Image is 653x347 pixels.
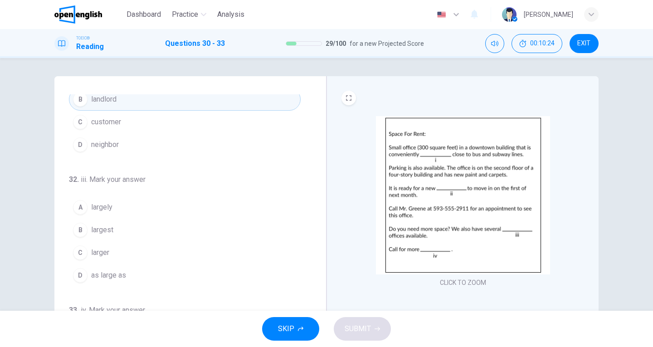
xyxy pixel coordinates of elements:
div: B [73,223,88,237]
div: [PERSON_NAME] [524,9,573,20]
button: EXPAND [341,91,356,105]
div: C [73,115,88,129]
span: for a new Projected Score [350,38,424,49]
span: EXIT [577,40,590,47]
button: CLICK TO ZOOM [436,276,490,289]
div: A [73,200,88,215]
img: Profile picture [502,7,517,22]
span: larger [91,247,109,258]
span: 29 / 100 [326,38,346,49]
button: Analysis [214,6,248,23]
h1: Reading [76,41,104,52]
span: landlord [91,94,117,105]
span: Dashboard [127,9,161,20]
span: SKIP [278,323,294,335]
span: customer [91,117,121,127]
div: C [73,245,88,260]
div: Hide [512,34,562,53]
button: Clarger [69,241,301,264]
img: undefined [376,116,550,274]
button: 00:10:24 [512,34,562,53]
button: Ccustomer [69,111,301,133]
div: Mute [485,34,504,53]
span: iii. Mark your answer [81,175,146,184]
button: Blargest [69,219,301,241]
span: 00:10:24 [530,40,555,47]
span: 32 . [69,175,79,184]
button: SKIP [262,317,319,341]
button: Dneighbor [69,133,301,156]
button: EXIT [570,34,599,53]
button: Alargely [69,196,301,219]
button: Practice [168,6,210,23]
span: TOEIC® [76,35,90,41]
span: Analysis [217,9,244,20]
button: Das large as [69,264,301,287]
span: iv. Mark your answer [81,306,145,314]
h1: Questions 30 - 33 [165,38,225,49]
img: OpenEnglish logo [54,5,102,24]
div: B [73,92,88,107]
span: Practice [172,9,198,20]
img: en [436,11,447,18]
button: Blandlord [69,88,301,111]
span: neighbor [91,139,119,150]
div: D [73,268,88,283]
span: as large as [91,270,126,281]
span: largely [91,202,112,213]
a: OpenEnglish logo [54,5,123,24]
span: 33 . [69,306,79,314]
span: largest [91,225,113,235]
button: Dashboard [123,6,165,23]
div: D [73,137,88,152]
